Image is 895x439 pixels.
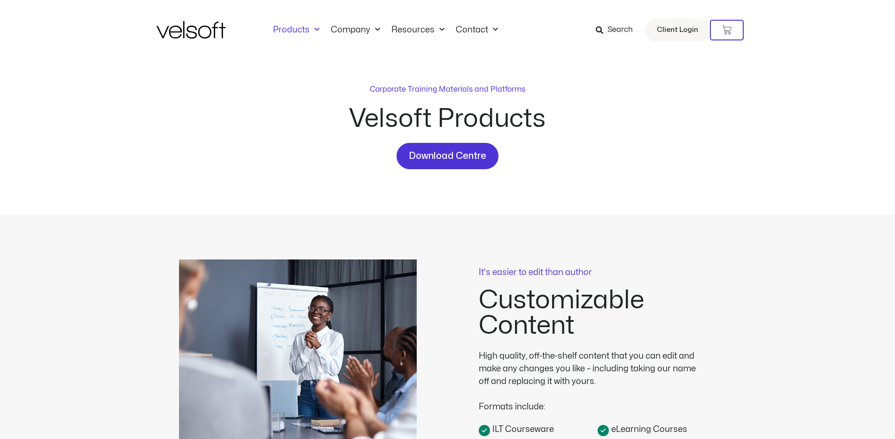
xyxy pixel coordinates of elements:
[607,24,633,36] span: Search
[156,21,226,39] img: Velsoft Training Materials
[479,388,704,413] div: Formats include:
[479,288,716,338] h2: Customizable Content
[386,25,450,35] a: ResourcesMenu Toggle
[479,423,598,436] a: ILT Courseware
[645,19,710,41] a: Client Login
[325,25,386,35] a: CompanyMenu Toggle
[397,143,498,169] a: Download Centre
[596,22,639,38] a: Search
[267,25,325,35] a: ProductsMenu Toggle
[479,350,704,388] div: High quality, off-the-shelf content that you can edit and make any changes you like – including t...
[370,84,525,95] p: Corporate Training Materials and Platforms
[609,423,687,436] span: eLearning Courses
[657,24,698,36] span: Client Login
[479,268,716,277] p: It's easier to edit than author
[450,25,504,35] a: ContactMenu Toggle
[267,25,504,35] nav: Menu
[279,106,617,132] h2: Velsoft Products
[490,423,554,436] span: ILT Courseware
[409,149,486,164] span: Download Centre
